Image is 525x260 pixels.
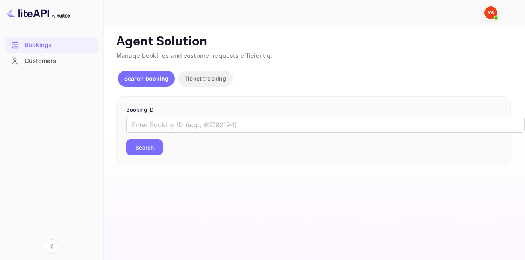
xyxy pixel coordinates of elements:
[5,53,98,68] a: Customers
[184,74,226,83] p: Ticket tracking
[126,106,501,114] p: Booking ID
[126,139,163,155] button: Search
[45,239,59,254] button: Collapse navigation
[5,37,98,53] div: Bookings
[126,117,525,133] input: Enter Booking ID (e.g., 63782194)
[25,41,94,50] div: Bookings
[116,52,272,60] span: Manage bookings and customer requests efficiently.
[5,37,98,52] a: Bookings
[124,74,168,83] p: Search booking
[25,57,94,66] div: Customers
[6,6,70,19] img: LiteAPI logo
[5,53,98,69] div: Customers
[484,6,497,19] img: Yandex Support
[116,34,511,50] p: Agent Solution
